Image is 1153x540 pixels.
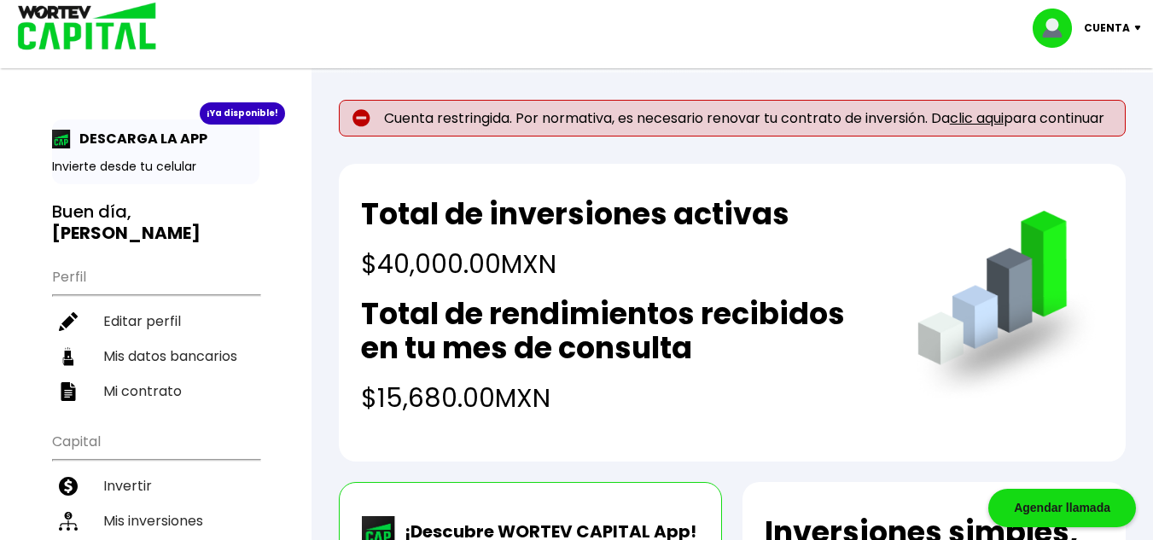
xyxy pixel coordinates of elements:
img: editar-icon.952d3147.svg [59,312,78,331]
h4: $40,000.00 MXN [361,245,789,283]
h2: Total de inversiones activas [361,197,789,231]
a: Invertir [52,468,259,503]
span: Cuenta restringida. Por normativa, es necesario renovar tu contrato de inversión. Da para continuar [384,110,1104,126]
p: Cuenta [1084,15,1130,41]
a: Mi contrato [52,374,259,409]
p: Invierte desde tu celular [52,158,259,176]
img: error-circle.027baa21.svg [352,109,370,127]
h3: Buen día, [52,201,259,244]
a: clic aqui [950,108,1004,128]
div: Agendar llamada [988,489,1136,527]
ul: Perfil [52,258,259,409]
img: invertir-icon.b3b967d7.svg [59,477,78,496]
img: contrato-icon.f2db500c.svg [59,382,78,401]
img: grafica.516fef24.png [910,211,1104,404]
b: [PERSON_NAME] [52,221,201,245]
a: Mis datos bancarios [52,339,259,374]
img: inversiones-icon.6695dc30.svg [59,512,78,531]
a: Mis inversiones [52,503,259,538]
img: datos-icon.10cf9172.svg [59,347,78,366]
h4: $15,680.00 MXN [361,379,883,417]
a: Editar perfil [52,304,259,339]
p: DESCARGA LA APP [71,128,207,149]
h2: Total de rendimientos recibidos en tu mes de consulta [361,297,883,365]
img: app-icon [52,130,71,148]
img: profile-image [1033,9,1084,48]
div: ¡Ya disponible! [200,102,285,125]
img: icon-down [1130,26,1153,31]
